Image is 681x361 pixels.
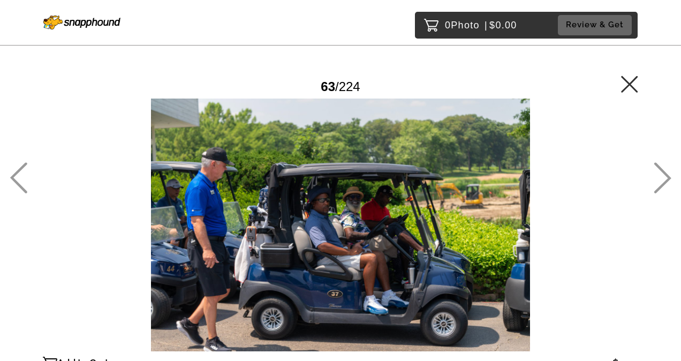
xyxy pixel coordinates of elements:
[558,15,632,35] button: Review & Get
[339,79,360,94] span: 224
[558,15,635,35] a: Review & Get
[321,75,360,98] div: /
[321,79,335,94] span: 63
[445,17,517,34] p: 0 $0.00
[451,17,480,34] span: Photo
[43,16,120,29] img: Snapphound Logo
[485,20,488,31] span: |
